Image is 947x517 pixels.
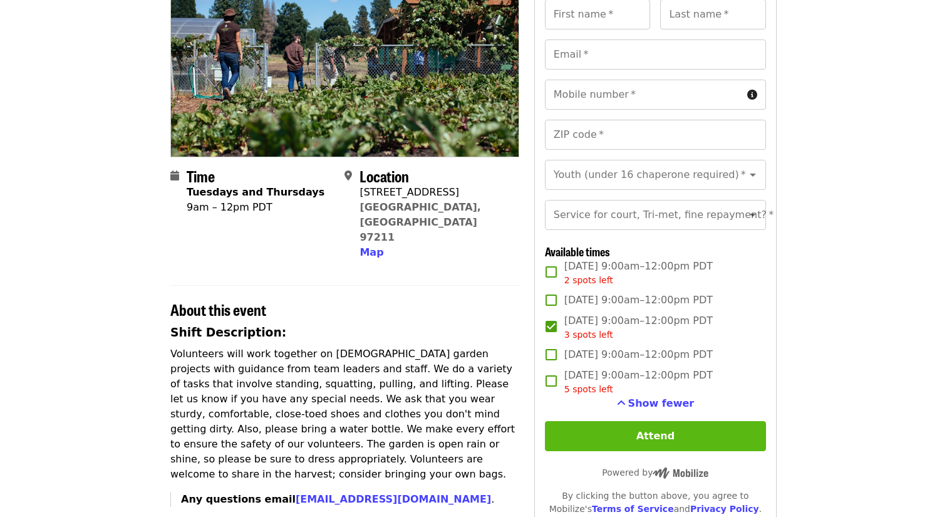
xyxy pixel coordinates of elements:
button: Attend [545,421,766,451]
span: [DATE] 9:00am–12:00pm PDT [564,368,713,396]
span: [DATE] 9:00am–12:00pm PDT [564,313,713,342]
div: [STREET_ADDRESS] [360,185,509,200]
div: 9am – 12pm PDT [187,200,324,215]
a: Privacy Policy [690,504,759,514]
img: Powered by Mobilize [653,467,708,479]
span: Time [187,165,215,187]
span: About this event [170,298,266,320]
a: Terms of Service [592,504,674,514]
a: [GEOGRAPHIC_DATA], [GEOGRAPHIC_DATA] 97211 [360,201,481,243]
span: Map [360,246,383,258]
button: Open [744,206,762,224]
span: Available times [545,243,610,259]
button: Map [360,245,383,260]
input: Mobile number [545,80,742,110]
span: 5 spots left [564,384,613,394]
a: [EMAIL_ADDRESS][DOMAIN_NAME] [296,493,491,505]
button: Open [744,166,762,184]
strong: Shift Description: [170,326,286,339]
span: Show fewer [628,397,695,409]
button: See more timeslots [617,396,695,411]
span: Location [360,165,409,187]
strong: Tuesdays and Thursdays [187,186,324,198]
span: [DATE] 9:00am–12:00pm PDT [564,293,713,308]
i: map-marker-alt icon [344,170,352,182]
span: [DATE] 9:00am–12:00pm PDT [564,347,713,362]
span: 2 spots left [564,275,613,285]
p: . [181,492,519,507]
span: Powered by [602,467,708,478]
p: Volunteers will work together on [DEMOGRAPHIC_DATA] garden projects with guidance from team leade... [170,347,519,482]
strong: Any questions email [181,493,491,505]
span: 3 spots left [564,330,613,340]
input: Email [545,39,766,70]
span: [DATE] 9:00am–12:00pm PDT [564,259,713,287]
i: calendar icon [170,170,179,182]
input: ZIP code [545,120,766,150]
i: circle-info icon [747,89,757,101]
